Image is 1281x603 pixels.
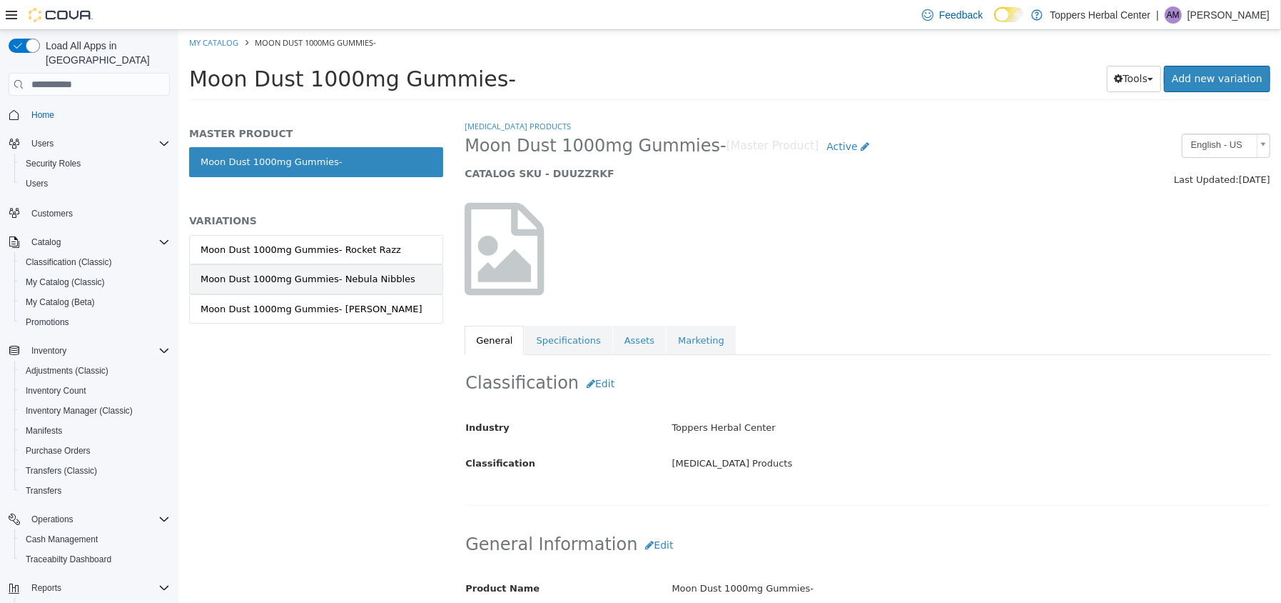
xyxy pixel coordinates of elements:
[400,341,444,367] button: Edit
[26,485,61,497] span: Transfers
[26,425,62,437] span: Manifests
[26,534,98,545] span: Cash Management
[20,362,114,379] a: Adjustments (Classic)
[14,381,176,401] button: Inventory Count
[1050,6,1150,24] p: Toppers Herbal Center
[26,296,95,308] span: My Catalog (Beta)
[14,421,176,441] button: Manifests
[26,106,60,124] a: Home
[286,137,885,150] h5: CATALOG SKU - DUUZZRKF
[26,342,170,359] span: Inventory
[14,401,176,421] button: Inventory Manager (Classic)
[14,312,176,332] button: Promotions
[3,202,176,223] button: Customers
[26,135,59,152] button: Users
[20,551,117,568] a: Traceabilty Dashboard
[26,365,108,377] span: Adjustments (Classic)
[14,529,176,549] button: Cash Management
[20,382,170,399] span: Inventory Count
[11,7,60,18] a: My Catalog
[20,551,170,568] span: Traceabilty Dashboard
[20,531,103,548] a: Cash Management
[435,296,487,326] a: Assets
[31,345,66,357] span: Inventory
[287,392,331,403] span: Industry
[31,208,73,219] span: Customers
[482,422,1102,447] div: [MEDICAL_DATA] Products
[287,428,357,439] span: Classification
[11,117,265,147] a: Moon Dust 1000mg Gummies-
[26,135,170,152] span: Users
[20,294,170,311] span: My Catalog (Beta)
[1060,144,1092,155] span: [DATE]
[996,144,1060,155] span: Last Updated:
[20,254,170,271] span: Classification (Classic)
[26,158,81,169] span: Security Roles
[20,422,68,439] a: Manifests
[482,386,1102,411] div: Toppers Herbal Center
[22,272,244,286] div: Moon Dust 1000mg Gummies- [PERSON_NAME]
[20,462,170,479] span: Transfers (Classic)
[26,178,48,189] span: Users
[986,36,1092,62] a: Add new variation
[3,578,176,598] button: Reports
[3,509,176,529] button: Operations
[20,314,170,331] span: Promotions
[14,272,176,292] button: My Catalog (Classic)
[20,422,170,439] span: Manifests
[20,402,138,419] a: Inventory Manager (Classic)
[31,138,54,149] span: Users
[994,7,1024,22] input: Dark Mode
[928,36,983,62] button: Tools
[20,254,118,271] a: Classification (Classic)
[3,232,176,252] button: Catalog
[1188,6,1270,24] p: [PERSON_NAME]
[3,341,176,361] button: Inventory
[20,462,103,479] a: Transfers (Classic)
[26,106,170,124] span: Home
[14,441,176,461] button: Purchase Orders
[1003,104,1092,128] a: English - US
[20,175,54,192] a: Users
[31,109,54,121] span: Home
[11,36,338,61] span: Moon Dust 1000mg Gummies-
[20,294,101,311] a: My Catalog (Beta)
[20,274,111,291] a: My Catalog (Classic)
[26,276,105,288] span: My Catalog (Classic)
[286,296,345,326] a: General
[3,104,176,125] button: Home
[11,97,265,110] h5: MASTER PRODUCT
[20,402,170,419] span: Inventory Manager (Classic)
[26,445,91,457] span: Purchase Orders
[14,252,176,272] button: Classification (Classic)
[26,342,72,359] button: Inventory
[1156,6,1159,24] p: |
[1167,6,1180,24] span: AM
[31,514,74,525] span: Operations
[26,511,79,528] button: Operations
[648,111,679,122] span: Active
[20,155,170,172] span: Security Roles
[459,502,502,529] button: Edit
[31,236,61,248] span: Catalog
[287,553,361,564] span: Product Name
[26,579,67,597] button: Reports
[286,91,393,101] a: [MEDICAL_DATA] Products
[26,256,112,268] span: Classification (Classic)
[287,502,1091,529] h2: General Information
[26,234,66,251] button: Catalog
[26,234,170,251] span: Catalog
[11,184,265,197] h5: VARIATIONS
[20,175,170,192] span: Users
[20,442,96,459] a: Purchase Orders
[20,382,92,399] a: Inventory Count
[488,296,557,326] a: Marketing
[286,105,548,127] span: Moon Dust 1000mg Gummies-
[14,481,176,501] button: Transfers
[26,579,170,597] span: Reports
[20,274,170,291] span: My Catalog (Classic)
[20,482,170,499] span: Transfers
[482,547,1102,572] div: Moon Dust 1000mg Gummies-
[26,205,79,222] a: Customers
[26,465,97,477] span: Transfers (Classic)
